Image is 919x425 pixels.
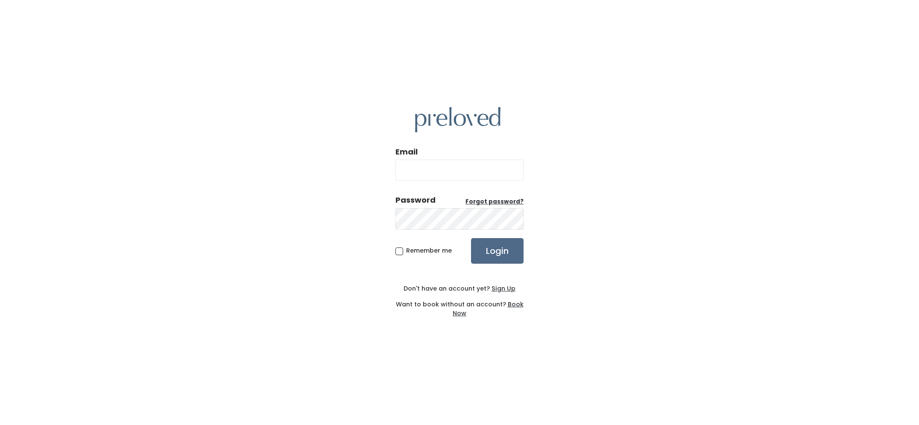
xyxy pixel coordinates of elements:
[395,293,524,318] div: Want to book without an account?
[465,198,524,206] a: Forgot password?
[415,107,500,132] img: preloved logo
[471,238,524,264] input: Login
[490,284,515,293] a: Sign Up
[395,195,436,206] div: Password
[395,146,418,157] label: Email
[453,300,524,317] a: Book Now
[406,246,452,255] span: Remember me
[492,284,515,293] u: Sign Up
[395,284,524,293] div: Don't have an account yet?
